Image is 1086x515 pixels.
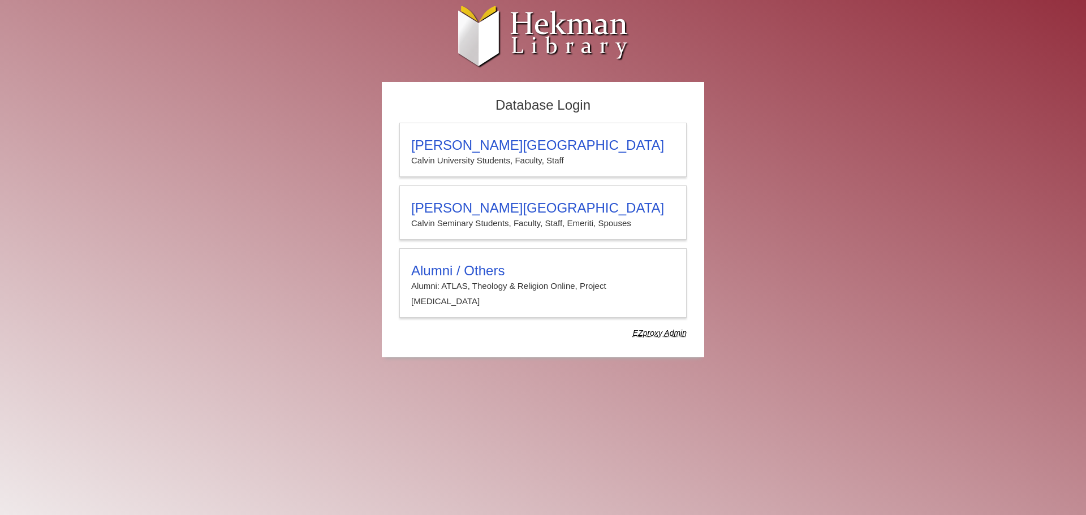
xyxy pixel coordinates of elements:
[399,123,687,177] a: [PERSON_NAME][GEOGRAPHIC_DATA]Calvin University Students, Faculty, Staff
[411,263,675,309] summary: Alumni / OthersAlumni: ATLAS, Theology & Religion Online, Project [MEDICAL_DATA]
[411,153,675,168] p: Calvin University Students, Faculty, Staff
[633,328,687,337] dfn: Use Alumni login
[411,200,675,216] h3: [PERSON_NAME][GEOGRAPHIC_DATA]
[411,263,675,279] h3: Alumni / Others
[394,94,692,117] h2: Database Login
[411,137,675,153] h3: [PERSON_NAME][GEOGRAPHIC_DATA]
[411,279,675,309] p: Alumni: ATLAS, Theology & Religion Online, Project [MEDICAL_DATA]
[411,216,675,231] p: Calvin Seminary Students, Faculty, Staff, Emeriti, Spouses
[399,185,687,240] a: [PERSON_NAME][GEOGRAPHIC_DATA]Calvin Seminary Students, Faculty, Staff, Emeriti, Spouses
